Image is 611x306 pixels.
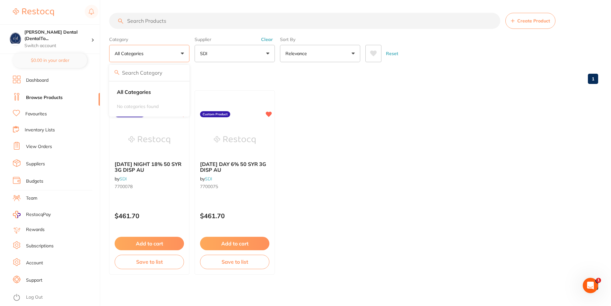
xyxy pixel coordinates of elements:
span: RestocqPay [26,211,51,218]
img: RestocqPay [13,211,21,218]
p: $461.70 [115,212,184,219]
a: Budgets [26,178,43,185]
p: $461.70 [200,212,269,219]
li: No categories found [112,100,187,113]
span: [DATE] NIGHT 18% 50 SYR 3G DISP AU [115,161,181,173]
button: Log Out [13,293,98,303]
button: Clear [259,37,275,42]
img: Restocq Logo [13,8,54,16]
span: by [115,176,127,182]
button: All Categories [109,45,189,62]
input: Search Category [109,65,189,81]
iframe: Intercom live chat [583,278,598,293]
li: Clear selection [112,85,187,99]
img: POLA NIGHT 18% 50 SYR 3G DISP AU [128,124,170,156]
a: 1 [588,72,598,85]
button: Reset [384,45,400,62]
label: Sort By [280,37,360,42]
a: Suppliers [26,161,45,167]
a: Browse Products [26,95,63,101]
button: Add to cart [200,237,269,250]
input: Search Products [109,13,500,29]
a: View Orders [26,144,52,150]
button: Save to list [115,255,184,269]
label: Supplier [195,37,275,42]
a: Rewards [26,227,45,233]
button: Save to list [200,255,269,269]
a: RestocqPay [13,211,51,218]
button: $0.00 in your order [13,53,87,68]
h4: Crotty Dental (DentalTown 4) [24,29,91,42]
b: POLA NIGHT 18% 50 SYR 3G DISP AU [115,161,184,173]
img: POLA DAY 6% 50 SYR 3G DISP AU [214,124,256,156]
span: Create Product [517,18,550,23]
a: Subscriptions [26,243,54,249]
a: Favourites [25,111,47,117]
a: Support [26,277,42,284]
a: Dashboard [26,77,48,84]
span: [DATE] DAY 6% 50 SYR 3G DISP AU [200,161,266,173]
p: Relevance [285,50,310,57]
a: Inventory Lists [25,127,55,133]
button: Create Product [505,13,555,29]
span: 7700078 [115,184,133,189]
p: All Categories [115,50,146,57]
span: by [200,176,212,182]
span: 7700075 [200,184,218,189]
label: Custom Product [200,111,230,118]
img: Crotty Dental (DentalTown 4) [10,33,21,44]
button: Relevance [280,45,360,62]
p: Switch account [24,43,91,49]
strong: All Categories [117,89,151,95]
a: SDI [119,176,127,182]
b: POLA DAY 6% 50 SYR 3G DISP AU [200,161,269,173]
a: Log Out [26,294,43,301]
a: Restocq Logo [13,5,54,20]
a: SDI [205,176,212,182]
a: Team [26,195,37,202]
a: Account [26,260,43,266]
p: SDI [200,50,210,57]
button: Add to cart [115,237,184,250]
span: 1 [596,278,601,283]
button: SDI [195,45,275,62]
label: Category [109,37,189,42]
